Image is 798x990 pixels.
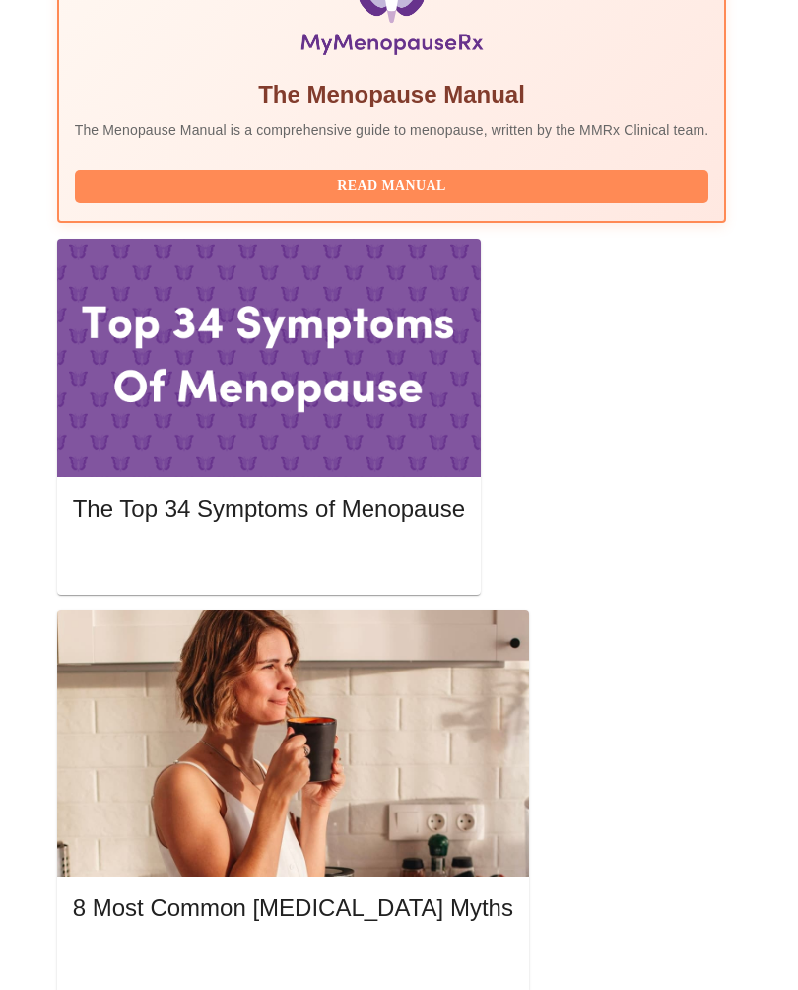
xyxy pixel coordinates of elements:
h5: 8 Most Common [MEDICAL_DATA] Myths [73,892,513,924]
a: Read Manual [75,177,714,193]
h5: The Menopause Manual [75,79,709,110]
button: Read More [73,543,465,578]
button: Read Manual [75,170,709,204]
a: Read More [73,550,470,567]
h5: The Top 34 Symptoms of Menopause [73,493,465,525]
button: Read More [73,942,513,976]
span: Read More [93,947,494,971]
span: Read More [93,548,445,573]
a: Read More [73,949,518,965]
span: Read Manual [95,175,690,199]
p: The Menopause Manual is a comprehensive guide to menopause, written by the MMRx Clinical team. [75,120,709,140]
